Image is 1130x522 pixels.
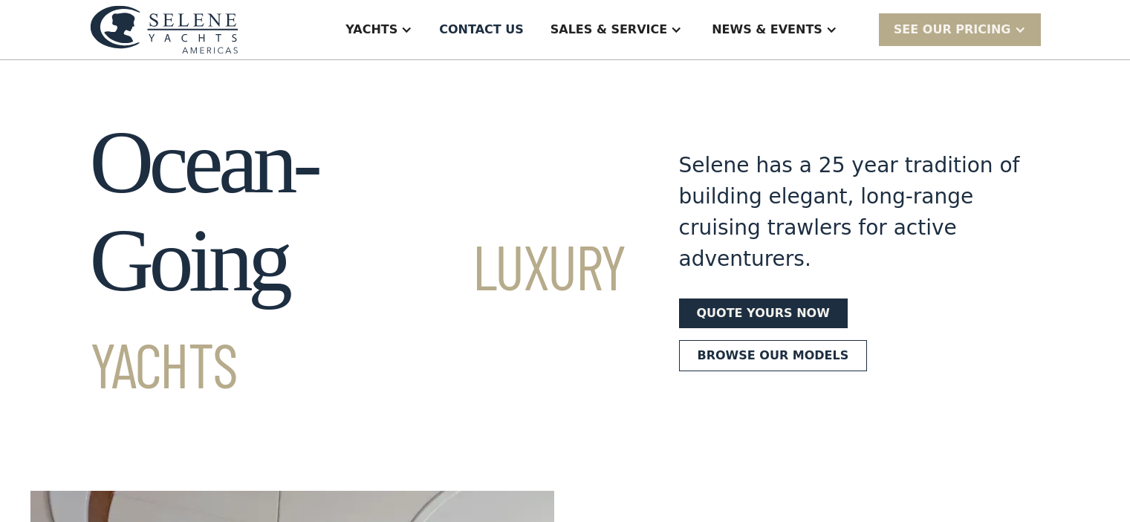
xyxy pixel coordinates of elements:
[679,150,1021,275] div: Selene has a 25 year tradition of building elegant, long-range cruising trawlers for active adven...
[439,21,524,39] div: Contact US
[345,21,397,39] div: Yachts
[894,21,1011,39] div: SEE Our Pricing
[90,5,238,53] img: logo
[679,298,848,328] a: Quote yours now
[712,21,822,39] div: News & EVENTS
[551,21,667,39] div: Sales & Service
[679,340,868,371] a: Browse our models
[90,114,626,408] h1: Ocean-Going
[90,228,626,401] span: Luxury Yachts
[879,13,1041,45] div: SEE Our Pricing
